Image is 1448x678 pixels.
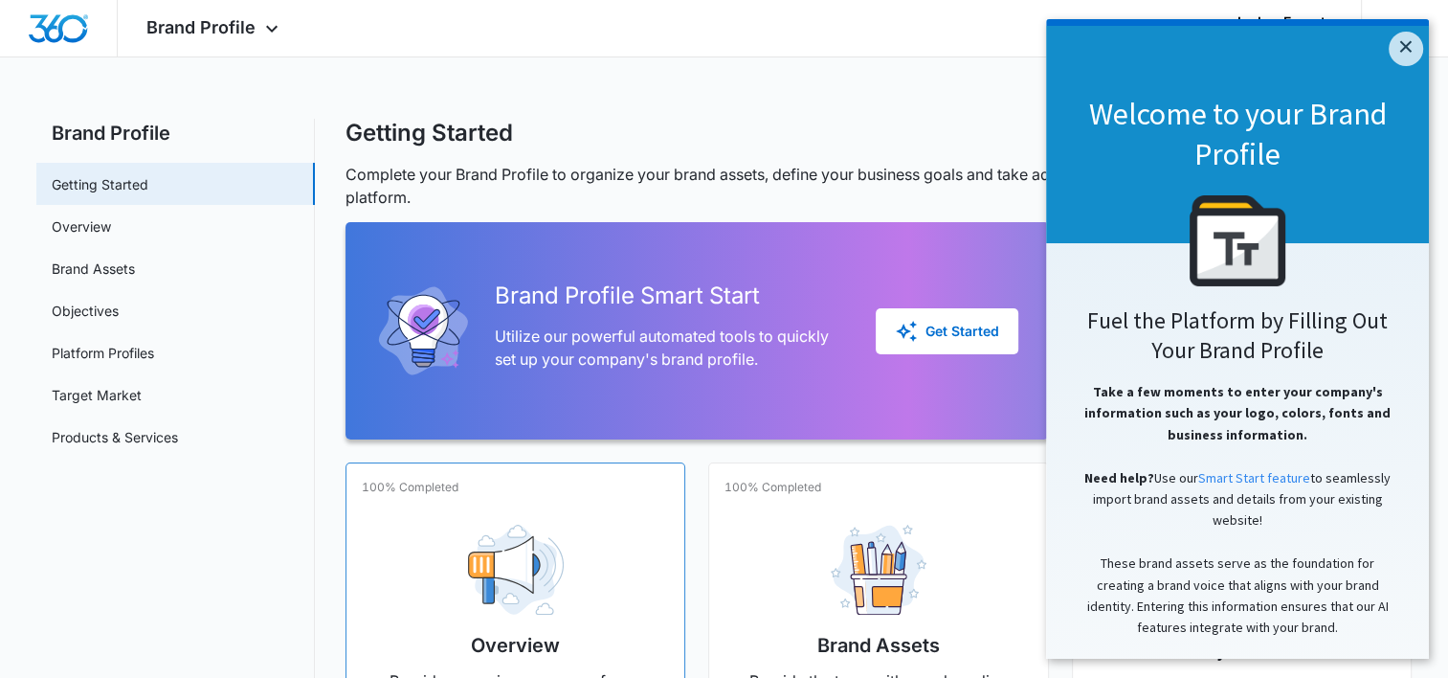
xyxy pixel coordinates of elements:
div: account name [1237,14,1333,30]
span: Take a few moments to enter your company's information such as your logo, colors, fonts and busin... [38,364,345,424]
p: Utilize our powerful automated tools to quickly set up your company's brand profile. [495,325,845,371]
p: Learn more in our [19,634,364,655]
h2: Brand Assets [817,631,940,660]
p: Complete your Brand Profile to organize your brand assets, define your business goals and take ad... [345,163,1412,209]
a: Brand Profile support guide. [161,636,323,653]
div: Get Started [895,320,999,343]
a: Platform Profiles [52,343,154,363]
h2: Brand Profile Smart Start [495,279,845,313]
a: Target Market [52,385,142,405]
a: Products & Services [52,427,178,447]
h1: Getting Started [345,119,513,147]
h2: Fuel the Platform by Filling Out Your Brand Profile [19,286,364,346]
a: Objectives [52,301,119,321]
a: Close modal [343,12,377,47]
a: Getting Started [52,174,148,194]
h2: Brand Profile [36,119,315,147]
h2: Overview [471,631,560,660]
button: Get Started [876,308,1018,354]
a: Brand Assets [52,259,135,279]
p: 100% Completed [724,479,821,496]
span: Use our to seamlessly import brand assets and details from your existing website! [47,450,345,510]
a: Smart Start feature [152,450,264,467]
a: Overview [52,216,111,237]
p: 100% Completed [362,479,458,496]
span: These brand assets serve as the foundation for creating a brand voice that aligns with your brand... [41,535,343,617]
span: Need help? [38,450,108,467]
span: Brand Profile [146,17,256,37]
